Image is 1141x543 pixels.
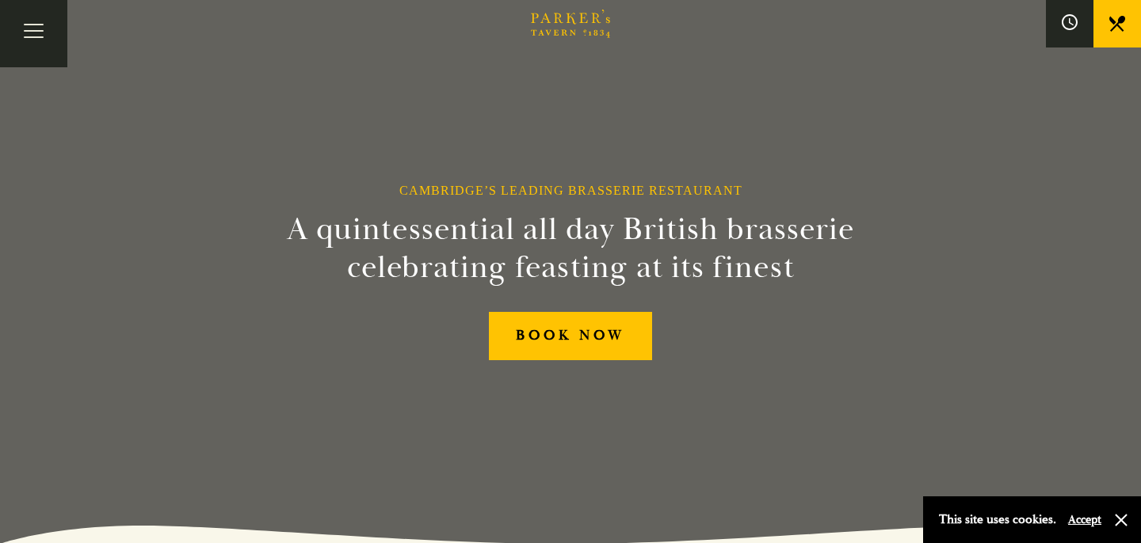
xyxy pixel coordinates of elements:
a: BOOK NOW [489,312,652,360]
p: This site uses cookies. [939,508,1056,531]
button: Close and accept [1113,512,1129,528]
button: Accept [1068,512,1101,527]
h1: Cambridge’s Leading Brasserie Restaurant [399,183,742,198]
h2: A quintessential all day British brasserie celebrating feasting at its finest [209,211,932,287]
